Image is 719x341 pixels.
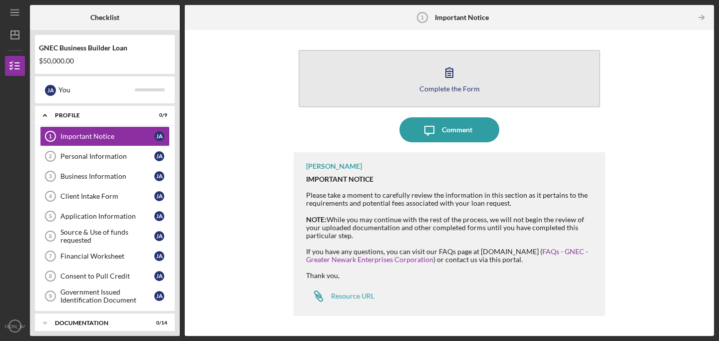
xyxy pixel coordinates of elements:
a: 1Important NoticeJA [40,126,170,146]
div: J A [154,131,164,141]
div: $50,000.00 [39,57,171,65]
div: Important Notice [60,132,154,140]
div: J A [154,291,164,301]
tspan: 8 [49,273,52,279]
div: 0 / 14 [149,320,167,326]
button: [PERSON_NAME] [5,316,25,336]
div: J A [154,251,164,261]
button: Comment [399,117,499,142]
a: 2Personal InformationJA [40,146,170,166]
div: Documentation [55,320,142,326]
tspan: 4 [49,193,52,199]
div: J A [154,151,164,161]
tspan: 1 [421,14,424,20]
a: 6Source & Use of funds requestedJA [40,226,170,246]
tspan: 2 [49,153,52,159]
a: Resource URL [306,286,374,306]
div: Business Information [60,172,154,180]
a: 8Consent to Pull CreditJA [40,266,170,286]
button: Complete the Form [299,50,600,107]
div: Application Information [60,212,154,220]
tspan: 9 [49,293,52,299]
div: Consent to Pull Credit [60,272,154,280]
div: J A [154,271,164,281]
strong: IMPORTANT NOTICE [306,175,373,183]
div: J A [154,231,164,241]
tspan: 3 [49,173,52,179]
strong: NOTE: [306,215,327,224]
a: 5Application InformationJA [40,206,170,226]
div: Please take a moment to carefully review the information in this section as it pertains to the re... [306,175,595,207]
tspan: 6 [49,233,52,239]
div: Resource URL [331,292,374,300]
div: J A [45,85,56,96]
div: You [58,81,135,98]
div: Personal Information [60,152,154,160]
div: Government Issued Identification Document [60,288,154,304]
div: Complete the Form [419,85,480,92]
a: 4Client Intake FormJA [40,186,170,206]
div: While you may continue with the rest of the process, we will not begin the review of your uploade... [306,216,595,288]
tspan: 1 [49,133,52,139]
b: Checklist [90,13,119,21]
tspan: 5 [49,213,52,219]
a: FAQs - GNEC - Greater Newark Enterprises Corporation [306,247,588,264]
a: 7Financial WorksheetJA [40,246,170,266]
div: Source & Use of funds requested [60,228,154,244]
tspan: 7 [49,253,52,259]
a: 9Government Issued Identification DocumentJA [40,286,170,306]
div: J A [154,191,164,201]
div: GNEC Business Builder Loan [39,44,171,52]
div: J A [154,211,164,221]
div: 0 / 9 [149,112,167,118]
div: Client Intake Form [60,192,154,200]
div: Comment [442,117,472,142]
div: Financial Worksheet [60,252,154,260]
div: [PERSON_NAME] [306,162,362,170]
div: J A [154,171,164,181]
b: Important Notice [435,13,489,21]
div: Profile [55,112,142,118]
a: 3Business InformationJA [40,166,170,186]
